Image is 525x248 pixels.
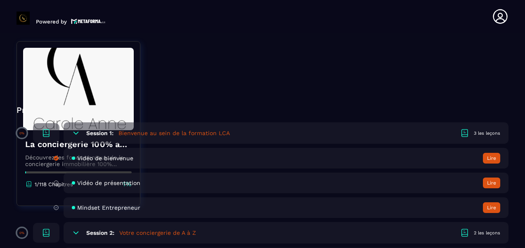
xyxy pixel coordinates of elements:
[17,104,508,116] p: Programme du cours
[19,231,24,235] p: 0%
[483,202,500,213] button: Lire
[474,130,500,136] div: 3 les leçons
[23,48,134,130] img: banner
[71,18,106,25] img: logo
[25,154,132,167] p: Découvrez les fondamentaux de la conciergerie immobilière 100% automatisée. Cette formation est c...
[474,230,500,236] div: 2 les leçons
[86,130,114,136] h6: Session 1:
[118,129,230,137] h5: Bienvenue au sein de la formation LCA
[483,178,500,188] button: Lire
[36,19,67,25] p: Powered by
[77,155,133,161] span: Vidéo de bienvenue
[77,204,140,211] span: Mindset Entrepreneur
[119,229,196,237] h5: Votre conciergerie de A à Z
[77,180,140,186] span: Vidéo de présentation
[17,12,30,25] img: logo-branding
[19,131,24,135] p: 0%
[35,181,73,187] p: 1/118 Chapitres
[483,153,500,164] button: Lire
[25,138,132,150] h4: La conciergerie 100% automatisée
[86,229,114,236] h6: Session 2:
